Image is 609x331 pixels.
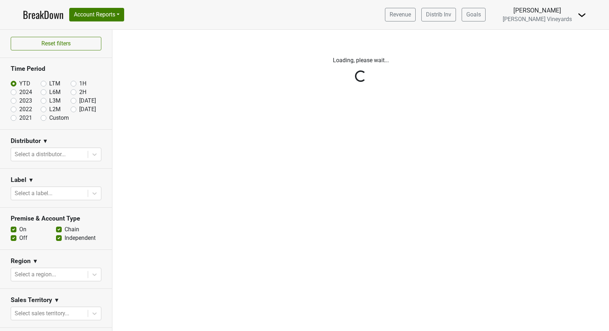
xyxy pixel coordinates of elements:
[421,8,456,21] a: Distrib Inv
[163,56,559,65] p: Loading, please wait...
[23,7,64,22] a: BreakDown
[462,8,486,21] a: Goals
[503,16,572,23] span: [PERSON_NAME] Vineyards
[503,6,572,15] div: [PERSON_NAME]
[578,11,586,19] img: Dropdown Menu
[69,8,124,21] button: Account Reports
[385,8,416,21] a: Revenue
